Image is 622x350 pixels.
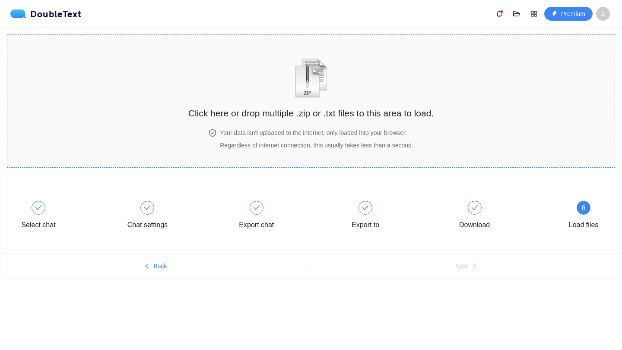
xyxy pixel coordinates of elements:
span: Premium [561,9,585,19]
span: check [35,204,42,211]
span: Regardless of internet connection, this usually takes less than a second. [220,142,413,149]
div: Export to [352,218,379,232]
div: Download [450,201,559,232]
span: folder-open [510,10,523,17]
div: Load files [569,218,599,232]
div: Chat settings [122,201,231,232]
img: logo [10,9,30,18]
span: thunderbolt [552,11,558,18]
div: Export chat [239,218,274,232]
button: bell [492,7,506,21]
span: left [144,263,150,270]
button: folder-open [510,7,524,21]
div: Chat settings [127,218,168,232]
div: Export to [340,201,449,232]
span: Back [153,261,167,271]
a: logoDoubleText [10,9,82,18]
button: thunderboltPremium [544,7,593,21]
button: leftBack [0,259,311,273]
div: Select chat [13,201,122,232]
div: DoubleText [10,9,82,18]
span: check [144,204,151,211]
span: Z [601,7,605,21]
span: 6 [582,204,586,212]
h2: Click here or drop multiple .zip or .txt files to this area to load. [188,106,434,120]
span: check [471,204,478,211]
h4: Your data isn't uploaded to the internet, only loaded into your browser. [220,128,413,137]
div: Select chat [21,218,55,232]
div: Download [459,218,490,232]
img: zipOrTextIcon [291,58,331,98]
span: appstore [527,10,540,17]
button: appstore [527,7,541,21]
span: safety-certificate [209,129,216,137]
span: check [362,204,369,211]
button: Nextright [311,259,622,273]
span: check [253,204,260,211]
div: Export chat [232,201,340,232]
span: bell [493,10,506,17]
div: 6Load files [559,201,609,232]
